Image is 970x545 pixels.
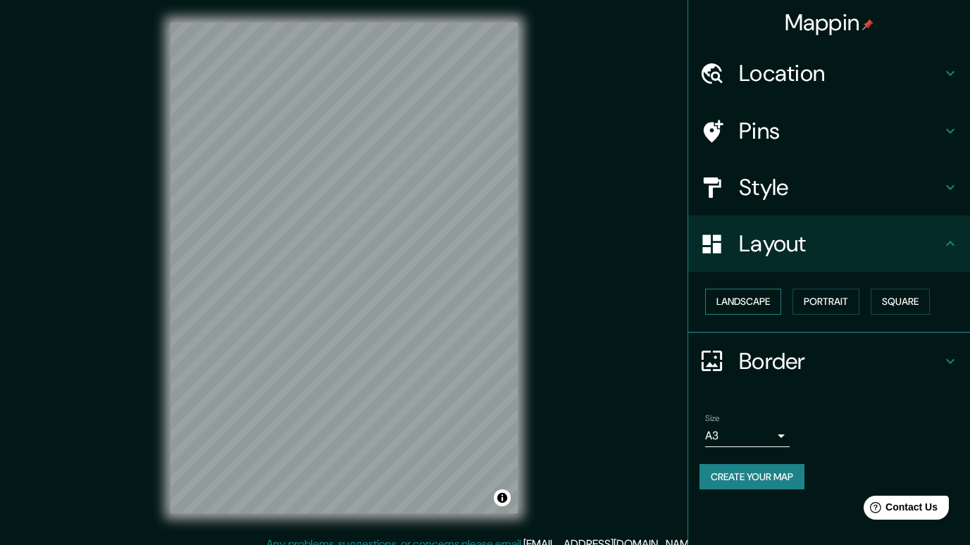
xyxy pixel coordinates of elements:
[170,23,518,513] canvas: Map
[845,490,955,530] iframe: Help widget launcher
[862,19,873,30] img: pin-icon.png
[705,425,790,447] div: A3
[688,215,970,272] div: Layout
[785,8,874,37] h4: Mappin
[688,45,970,101] div: Location
[688,103,970,159] div: Pins
[494,489,511,506] button: Toggle attribution
[688,333,970,389] div: Border
[871,289,930,315] button: Square
[792,289,859,315] button: Portrait
[705,289,781,315] button: Landscape
[688,159,970,215] div: Style
[739,347,942,375] h4: Border
[705,412,720,424] label: Size
[739,230,942,258] h4: Layout
[739,117,942,145] h4: Pins
[739,173,942,201] h4: Style
[739,59,942,87] h4: Location
[699,464,804,490] button: Create your map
